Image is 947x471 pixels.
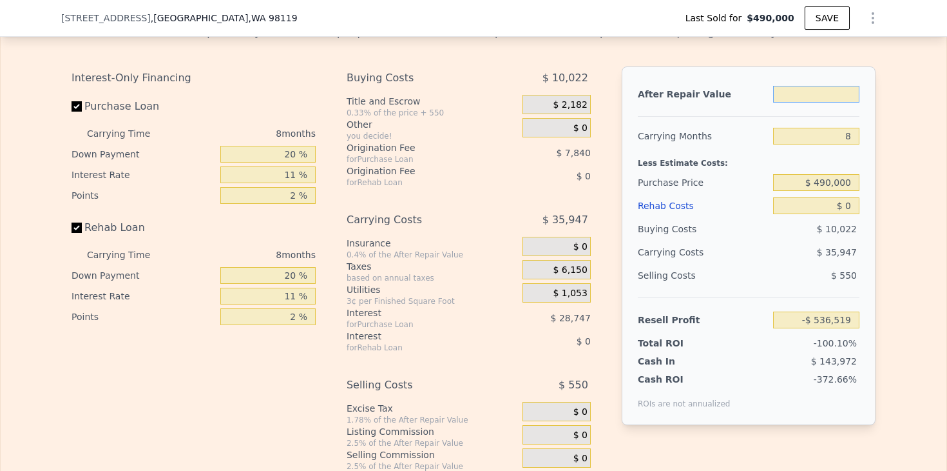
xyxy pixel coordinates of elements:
span: $ 0 [577,336,591,346]
span: $ 35,947 [542,208,588,232]
span: [STREET_ADDRESS] [61,12,151,25]
span: $ 7,840 [556,148,590,158]
span: $ 0 [577,171,591,181]
span: $ 35,947 [817,247,857,257]
input: Purchase Loan [72,101,82,112]
div: Taxes [347,260,517,273]
div: Carrying Time [87,123,171,144]
span: -100.10% [814,338,857,348]
div: Cash ROI [638,373,731,386]
div: Purchase Price [638,171,768,194]
div: Carrying Costs [347,208,490,232]
div: Points [72,185,215,206]
div: for Rehab Loan [347,177,490,188]
div: Insurance [347,237,517,250]
span: $ 10,022 [817,224,857,234]
span: $ 0 [573,430,588,441]
div: 3¢ per Finished Square Foot [347,296,517,306]
div: 8 months [176,245,316,265]
div: Interest-Only Financing [72,66,316,90]
span: $ 0 [573,123,588,134]
div: for Rehab Loan [347,343,490,353]
span: , WA 98119 [248,13,297,23]
div: Excise Tax [347,402,517,415]
button: Show Options [860,5,886,31]
label: Purchase Loan [72,95,215,118]
div: Down Payment [72,144,215,165]
div: Utilities [347,283,517,296]
div: Title and Escrow [347,95,517,108]
div: Origination Fee [347,141,490,154]
div: for Purchase Loan [347,154,490,165]
span: $ 1,053 [553,288,587,299]
div: Buying Costs [347,66,490,90]
div: After Repair Value [638,83,768,106]
span: $ 143,972 [811,356,857,366]
span: $ 28,747 [551,313,591,323]
span: $ 6,150 [553,265,587,276]
div: Other [347,118,517,131]
span: $ 0 [573,406,588,418]
div: 0.33% of the price + 550 [347,108,517,118]
div: based on annual taxes [347,273,517,283]
div: Points [72,306,215,327]
div: Total ROI [638,337,718,350]
div: for Purchase Loan [347,319,490,330]
div: Selling Commission [347,448,517,461]
div: ROIs are not annualized [638,386,731,409]
div: 0.4% of the After Repair Value [347,250,517,260]
div: Rehab Costs [638,194,768,217]
div: Resell Profit [638,308,768,332]
div: Interest [347,330,490,343]
div: Down Payment [72,265,215,286]
span: $ 10,022 [542,66,588,90]
div: Carrying Months [638,125,768,148]
div: Interest Rate [72,286,215,306]
div: Cash In [638,355,718,368]
div: Interest Rate [72,165,215,185]
span: $ 2,182 [553,99,587,111]
div: Listing Commission [347,425,517,438]
div: Selling Costs [638,264,768,287]
span: $ 550 [559,374,588,397]
div: Less Estimate Costs: [638,148,859,171]
span: , [GEOGRAPHIC_DATA] [151,12,298,25]
div: Interest [347,306,490,319]
span: $490,000 [747,12,794,25]
input: Rehab Loan [72,223,82,233]
div: 1.78% of the After Repair Value [347,415,517,425]
div: you decide! [347,131,517,141]
div: 8 months [176,123,316,144]
span: $ 0 [573,453,588,465]
span: Last Sold for [685,12,747,25]
div: Buying Costs [638,217,768,241]
div: 2.5% of the After Repair Value [347,438,517,448]
label: Rehab Loan [72,216,215,239]
div: Carrying Time [87,245,171,265]
div: Carrying Costs [638,241,718,264]
div: Origination Fee [347,165,490,177]
div: Selling Costs [347,374,490,397]
span: $ 0 [573,241,588,253]
span: $ 550 [831,270,857,281]
span: -372.66% [814,374,857,385]
button: SAVE [805,6,850,30]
